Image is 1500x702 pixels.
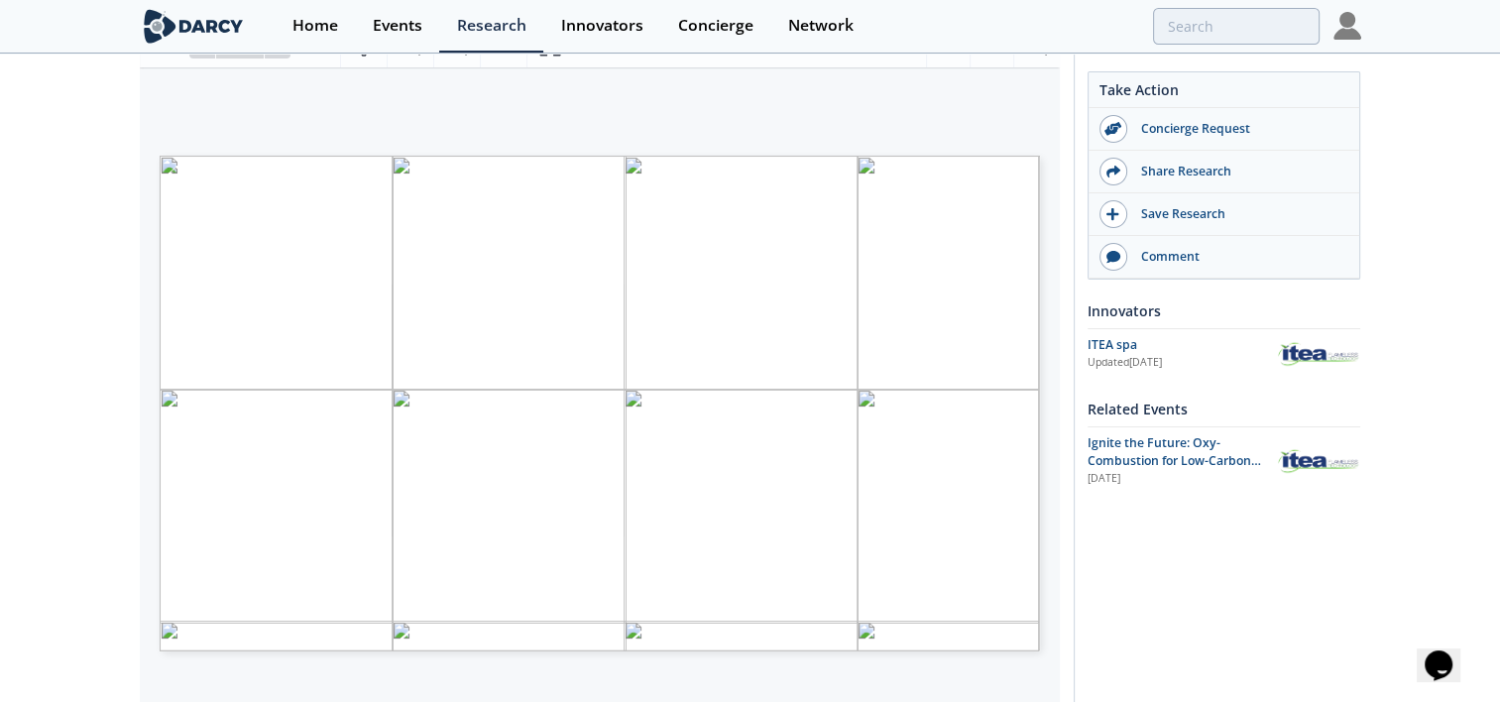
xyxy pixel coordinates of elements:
[1277,446,1360,475] img: ITEA spa
[561,18,643,34] div: Innovators
[1153,8,1320,45] input: Advanced Search
[1417,623,1480,682] iframe: chat widget
[1127,205,1349,223] div: Save Research
[1088,293,1360,328] div: Innovators
[1127,120,1349,138] div: Concierge Request
[1088,471,1263,487] div: [DATE]
[1088,434,1360,487] a: Ignite the Future: Oxy-Combustion for Low-Carbon Power [DATE] ITEA spa
[1333,12,1361,40] img: Profile
[1127,248,1349,266] div: Comment
[292,18,338,34] div: Home
[1088,392,1360,426] div: Related Events
[1277,339,1360,368] img: ITEA spa
[140,9,248,44] img: logo-wide.svg
[1088,336,1277,354] div: ITEA spa
[1088,434,1261,488] span: Ignite the Future: Oxy-Combustion for Low-Carbon Power
[1089,79,1359,108] div: Take Action
[1127,163,1349,180] div: Share Research
[788,18,854,34] div: Network
[1088,336,1360,371] a: ITEA spa Updated[DATE] ITEA spa
[457,18,526,34] div: Research
[1088,355,1277,371] div: Updated [DATE]
[678,18,753,34] div: Concierge
[373,18,422,34] div: Events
